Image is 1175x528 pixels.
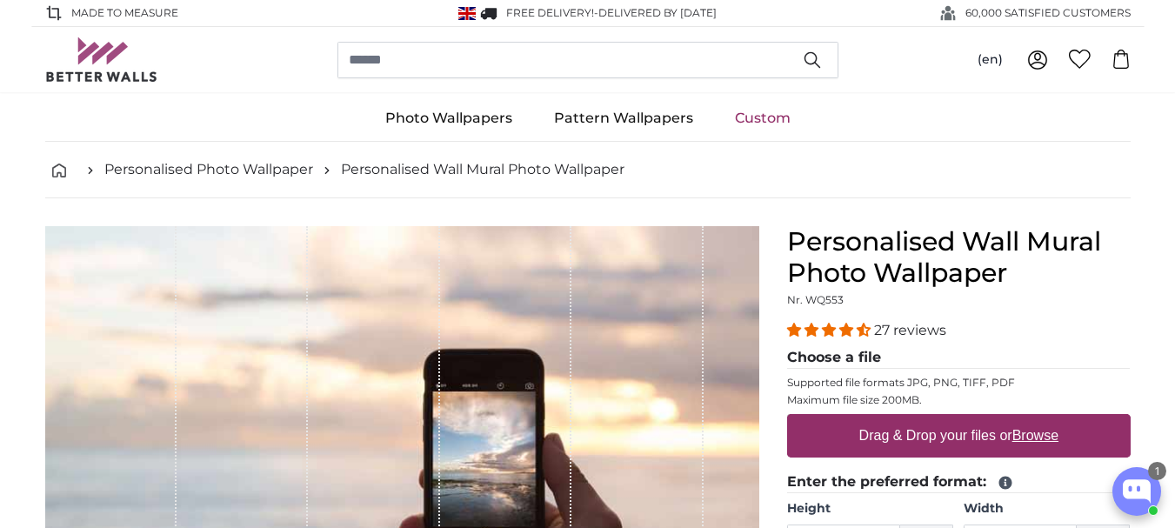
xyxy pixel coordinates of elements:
[1148,462,1166,480] div: 1
[533,96,714,141] a: Pattern Wallpapers
[506,6,594,19] span: FREE delivery!
[787,293,844,306] span: Nr. WQ553
[874,322,946,338] span: 27 reviews
[787,347,1131,369] legend: Choose a file
[787,500,953,518] label: Height
[458,7,476,20] img: United Kingdom
[851,418,1065,453] label: Drag & Drop your files or
[364,96,533,141] a: Photo Wallpapers
[787,471,1131,493] legend: Enter the preferred format:
[341,159,624,180] a: Personalised Wall Mural Photo Wallpaper
[787,393,1131,407] p: Maximum file size 200MB.
[45,37,158,82] img: Betterwalls
[1012,428,1058,443] u: Browse
[965,5,1131,21] span: 60,000 SATISFIED CUSTOMERS
[787,322,874,338] span: 4.41 stars
[714,96,811,141] a: Custom
[1112,467,1161,516] button: Open chatbox
[45,142,1131,198] nav: breadcrumbs
[71,5,178,21] span: Made to Measure
[964,44,1017,76] button: (en)
[598,6,717,19] span: Delivered by [DATE]
[594,6,717,19] span: -
[787,226,1131,289] h1: Personalised Wall Mural Photo Wallpaper
[964,500,1130,518] label: Width
[787,376,1131,390] p: Supported file formats JPG, PNG, TIFF, PDF
[104,159,313,180] a: Personalised Photo Wallpaper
